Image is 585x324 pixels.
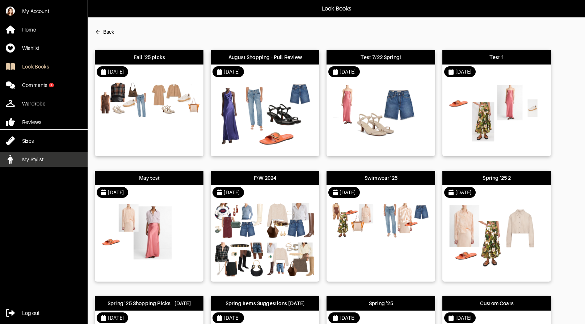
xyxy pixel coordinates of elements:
div: Fall '25 picks [134,54,165,61]
div: Test 7/22 Spring! [361,54,401,61]
div: Custom Coats [480,300,514,307]
div: Look Books [22,63,49,70]
div: Spring Items Suggestions [DATE] [226,300,305,307]
div: Wardrobe [22,100,46,107]
img: Outfit Spring '25 2 [446,203,544,272]
img: Outfit Fall '25 picks [98,83,147,117]
div: [DATE] [108,314,124,321]
div: Spring '25 Shopping Picks - [DATE] [108,300,191,307]
img: Outfit Test 7/22 Spring! [330,83,428,151]
div: Swimwear '25 [365,174,397,182]
div: Wishlist [22,45,39,52]
img: Outfit F/W 2024 [214,242,263,277]
img: Outfit August Shopping - Pull Review [214,83,312,151]
img: Outfit Test 1 [446,83,544,151]
img: Outfit F/W 2024 [267,242,316,277]
div: [DATE] [340,68,355,75]
div: May test [139,174,160,182]
img: Outfit F/W 2024 [214,203,263,238]
img: 6qyb9WUdZjomKoBSeRaA8smM [6,7,15,16]
div: [DATE] [224,68,240,75]
div: [DATE] [340,189,355,196]
div: [DATE] [340,314,355,321]
div: Reviews [22,119,41,126]
div: [DATE] [108,68,124,75]
div: Comments [22,82,47,89]
div: Home [22,26,36,33]
div: [DATE] [224,314,240,321]
div: Spring '25 [369,300,393,307]
div: 1 [50,83,52,87]
p: Look Books [321,4,352,13]
div: My Account [22,8,49,15]
button: Back [95,25,114,39]
div: [DATE] [224,189,240,196]
div: Log out [22,310,39,317]
div: Spring '25 2 [483,174,511,182]
div: My Stylist [22,156,43,163]
img: Outfit Swimwear '25 [330,203,379,238]
img: Outfit F/W 2024 [267,203,316,238]
img: Outfit Fall '25 picks [151,83,200,117]
div: F/W 2024 [254,174,276,182]
div: Back [103,28,114,36]
div: August Shopping - Pull Review [228,54,302,61]
div: [DATE] [455,314,471,321]
div: Sizes [22,137,34,145]
img: Outfit May test [98,203,196,272]
div: [DATE] [108,189,124,196]
div: [DATE] [455,189,471,196]
div: [DATE] [455,68,471,75]
div: Test 1 [489,54,504,61]
img: Outfit Swimwear '25 [383,203,432,238]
